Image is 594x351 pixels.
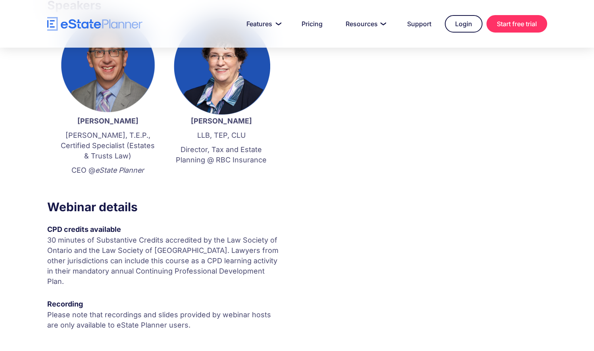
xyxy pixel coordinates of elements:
[47,225,121,233] strong: CPD credits available
[77,117,138,125] strong: [PERSON_NAME]
[191,117,252,125] strong: [PERSON_NAME]
[47,198,282,216] h3: Webinar details
[47,310,282,330] p: Please note that recordings and slides provided by webinar hosts are only available to eState Pla...
[173,130,270,141] p: LLB, TEP, CLU
[173,145,270,165] p: Director, Tax and Estate Planning @ RBC Insurance
[173,169,270,179] p: ‍
[336,16,394,32] a: Resources
[398,16,441,32] a: Support
[47,334,282,345] p: ‍
[95,166,144,174] em: eState Planner
[59,130,157,161] p: [PERSON_NAME], T.E.P., Certified Specialist (Estates & Trusts Law)
[47,299,282,310] div: Recording
[59,165,157,175] p: CEO @
[445,15,483,33] a: Login
[59,179,157,190] p: ‍
[47,17,142,31] a: home
[237,16,288,32] a: Features
[486,15,547,33] a: Start free trial
[47,235,282,287] p: 30 minutes of Substantive Credits accredited by the Law Society of Ontario and the Law Society of...
[292,16,332,32] a: Pricing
